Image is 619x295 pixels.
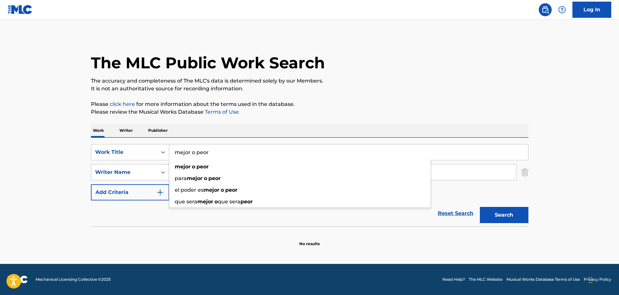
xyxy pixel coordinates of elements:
strong: o [204,175,207,181]
a: Privacy Policy [584,277,611,282]
span: el poder es [175,187,204,193]
div: Help [556,3,569,16]
a: Log In [572,2,611,18]
strong: mejor [175,164,191,170]
div: Arrastrar [589,270,592,290]
strong: peor [240,199,253,205]
p: Writer [117,124,135,137]
img: 9d2ae6d4665cec9f34b9.svg [156,188,164,196]
p: The accuracy and completeness of The MLC's data is determined solely by our Members. [91,77,528,85]
button: Add Criteria [91,184,169,200]
span: Mechanical Licensing Collective © 2025 [36,277,111,282]
iframe: Chat Widget [587,264,619,295]
strong: o [215,199,218,205]
strong: mejor [204,187,219,193]
strong: peor [196,164,209,170]
strong: o [221,187,224,193]
p: It is not an authoritative source for recording information. [91,85,528,93]
span: que sera [175,199,197,205]
img: search [541,6,549,14]
div: Work Title [95,148,153,156]
strong: peor [208,175,221,181]
p: Publisher [146,124,170,137]
p: Please for more information about the terms used in the database. [91,100,528,108]
strong: mejor [197,199,213,205]
img: logo [8,276,28,283]
a: Terms of Use [204,109,239,115]
img: MLC Logo [8,5,33,14]
a: Need Help? [442,277,465,282]
form: Search Form [91,144,528,226]
img: Delete Criterion [521,164,528,180]
strong: peor [225,187,238,193]
p: Work [91,124,106,137]
div: Widget de chat [587,264,619,295]
p: Please review the Musical Works Database [91,108,528,116]
a: Public Search [539,3,552,16]
strong: o [192,164,195,170]
button: Search [480,207,528,223]
a: The MLC Website [469,277,503,282]
p: No results [299,233,320,247]
strong: mejor [187,175,203,181]
span: que sera [218,199,240,205]
a: click here [110,101,135,107]
img: help [558,6,566,14]
a: Reset Search [435,206,477,221]
span: para [175,175,187,181]
a: Musical Works Database Terms of Use [506,277,580,282]
h1: The MLC Public Work Search [91,53,325,73]
div: Writer Name [95,168,153,176]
